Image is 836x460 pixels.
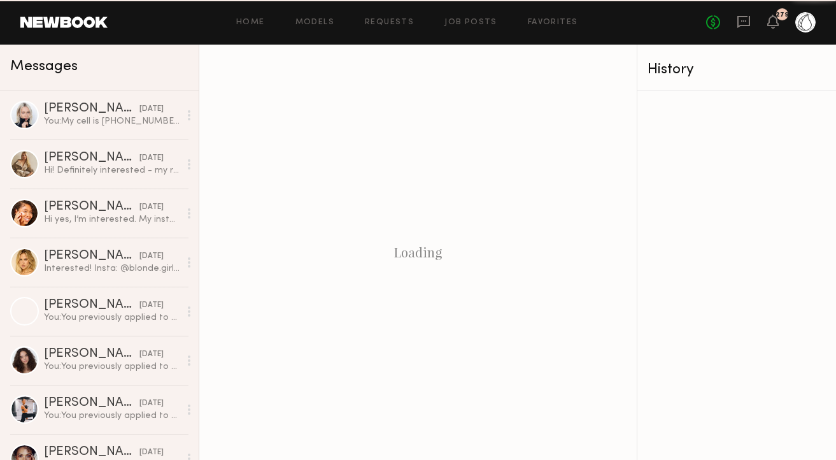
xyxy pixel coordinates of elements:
[44,164,180,176] div: Hi! Definitely interested - my rates are typically a bit higher. Does $300 work? My Instagram is ...
[236,18,265,27] a: Home
[776,11,789,18] div: 279
[44,115,180,127] div: You: My cell is [PHONE_NUMBER] ([PERSON_NAME]) if you have any questions - when. you go in, intro...
[44,152,139,164] div: [PERSON_NAME]
[528,18,578,27] a: Favorites
[139,299,164,312] div: [DATE]
[139,398,164,410] div: [DATE]
[44,410,180,422] div: You: You previously applied to a job, we sell our Chlorophyll Water at [PERSON_NAME] in [GEOGRAPH...
[44,312,180,324] div: You: You previously applied to a job, we sell our Chlorophyll Water at [PERSON_NAME] in [GEOGRAPH...
[44,397,139,410] div: [PERSON_NAME]
[139,201,164,213] div: [DATE]
[444,18,497,27] a: Job Posts
[648,62,826,77] div: History
[44,299,139,312] div: [PERSON_NAME]
[139,250,164,262] div: [DATE]
[44,250,139,262] div: [PERSON_NAME]
[139,447,164,459] div: [DATE]
[44,446,139,459] div: [PERSON_NAME]
[199,45,637,460] div: Loading
[44,201,139,213] div: [PERSON_NAME]
[365,18,414,27] a: Requests
[44,103,139,115] div: [PERSON_NAME]
[10,59,78,74] span: Messages
[139,349,164,361] div: [DATE]
[44,262,180,275] div: Interested! Insta: @blonde.girlyy
[295,18,334,27] a: Models
[44,213,180,226] div: Hi yes, I’m interested. My instagram is @[DOMAIN_NAME]
[139,103,164,115] div: [DATE]
[44,361,180,373] div: You: You previously applied to a job, we sell our Chlorophyll Water at [PERSON_NAME] in [GEOGRAPH...
[44,348,139,361] div: [PERSON_NAME]
[139,152,164,164] div: [DATE]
